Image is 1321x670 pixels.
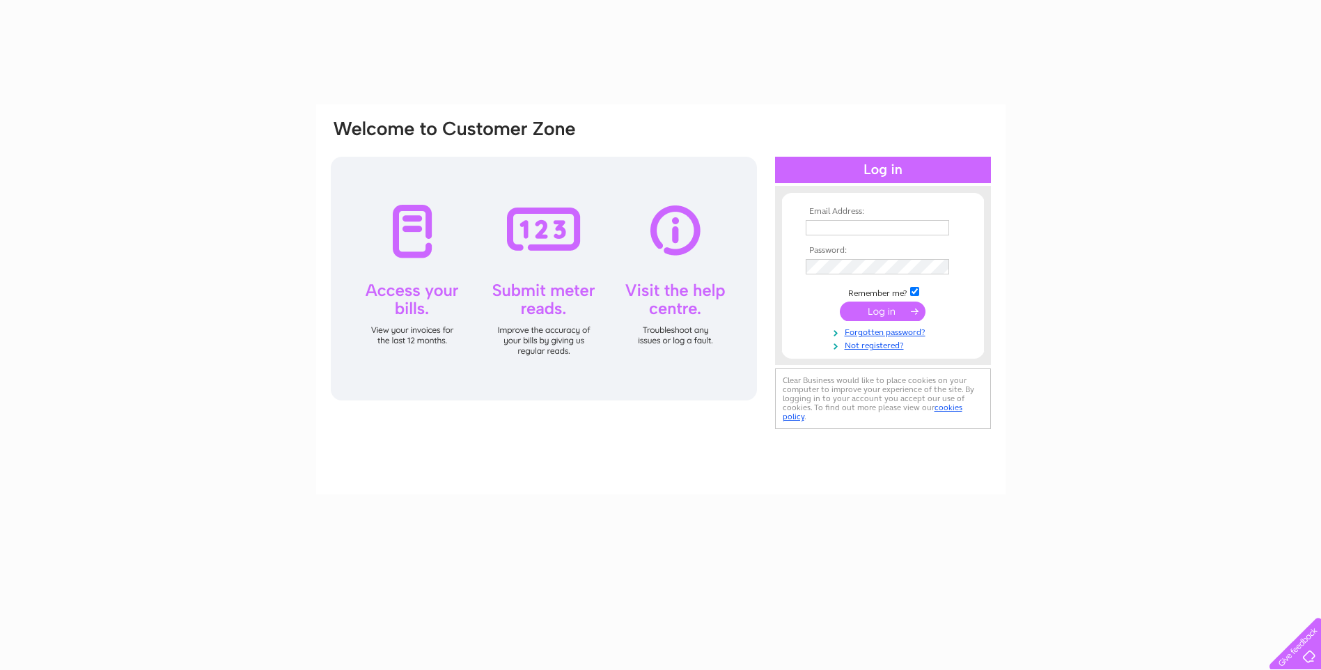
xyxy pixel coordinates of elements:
[806,325,964,338] a: Forgotten password?
[802,207,964,217] th: Email Address:
[775,368,991,429] div: Clear Business would like to place cookies on your computer to improve your experience of the sit...
[806,338,964,351] a: Not registered?
[802,246,964,256] th: Password:
[802,285,964,299] td: Remember me?
[783,403,962,421] a: cookies policy
[840,302,925,321] input: Submit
